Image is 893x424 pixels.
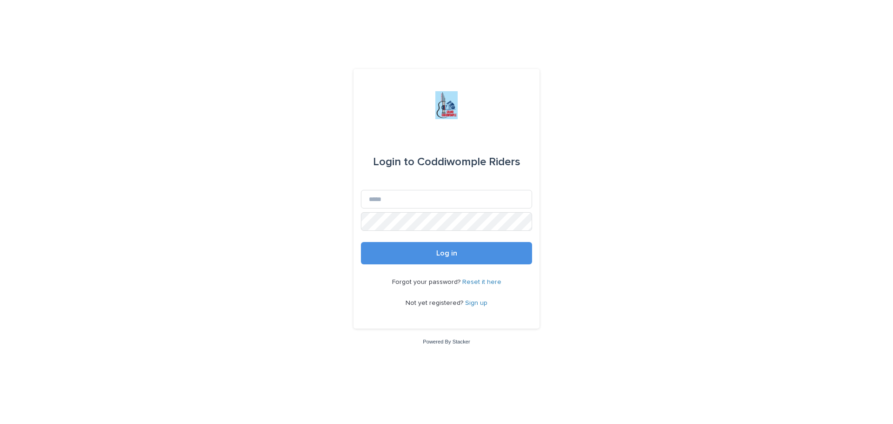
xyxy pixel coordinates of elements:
img: jxsLJbdS1eYBI7rVAS4p [435,91,458,119]
span: Log in [436,249,457,257]
div: Coddiwomple Riders [373,149,520,175]
span: Not yet registered? [406,300,465,306]
a: Sign up [465,300,487,306]
a: Reset it here [462,279,501,285]
span: Login to [373,156,414,168]
span: Forgot your password? [392,279,462,285]
button: Log in [361,242,532,264]
a: Powered By Stacker [423,339,470,344]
